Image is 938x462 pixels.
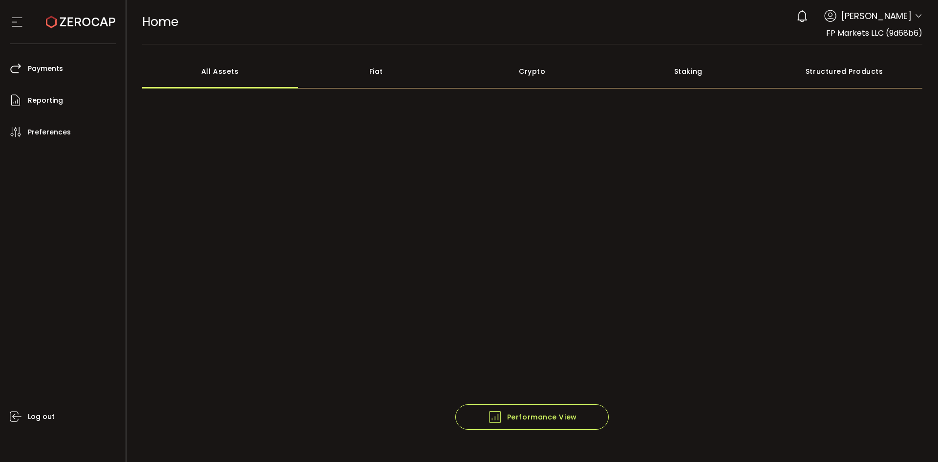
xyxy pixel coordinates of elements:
div: Fiat [298,54,454,88]
div: Staking [610,54,767,88]
span: Performance View [488,410,577,424]
span: Log out [28,410,55,424]
div: Structured Products [767,54,923,88]
span: Payments [28,62,63,76]
div: Crypto [454,54,611,88]
div: All Assets [142,54,298,88]
span: Reporting [28,93,63,108]
span: [PERSON_NAME] [841,9,912,22]
span: Home [142,13,178,30]
span: Preferences [28,125,71,139]
button: Performance View [455,404,609,430]
span: FP Markets LLC (9d68b6) [826,27,922,39]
